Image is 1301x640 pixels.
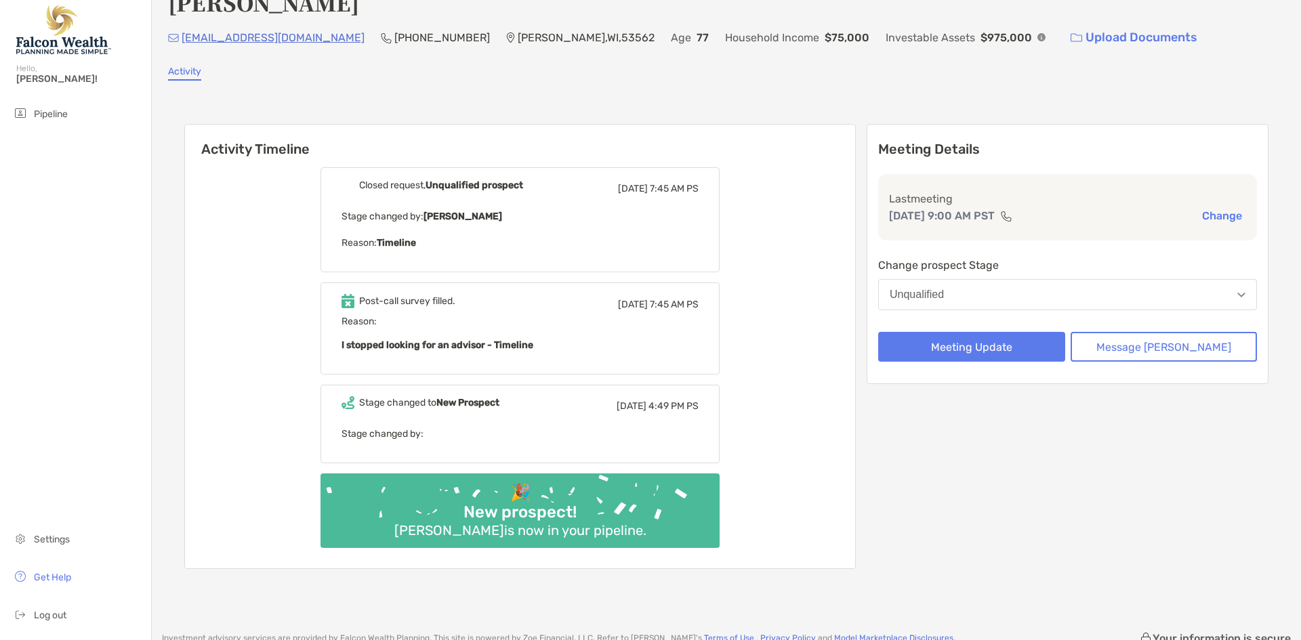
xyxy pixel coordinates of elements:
div: [PERSON_NAME] is now in your pipeline. [389,522,652,538]
img: Info Icon [1037,33,1046,41]
button: Change [1198,209,1246,223]
span: 7:45 AM PS [650,299,699,310]
img: Email Icon [168,34,179,42]
p: [PHONE_NUMBER] [394,29,490,46]
p: Stage changed by: [342,425,699,442]
button: Message [PERSON_NAME] [1071,332,1258,362]
p: $975,000 [980,29,1032,46]
img: button icon [1071,33,1082,43]
a: Activity [168,66,201,81]
img: Phone Icon [381,33,392,43]
span: Settings [34,534,70,545]
b: New Prospect [436,397,499,408]
p: Last meeting [889,190,1246,207]
p: Investable Assets [886,29,975,46]
img: Event icon [342,396,354,409]
p: [DATE] 9:00 AM PST [889,207,995,224]
p: Stage changed by: [342,208,699,225]
img: Open dropdown arrow [1237,293,1245,297]
span: Pipeline [34,108,68,120]
img: settings icon [12,530,28,547]
p: [EMAIL_ADDRESS][DOMAIN_NAME] [182,29,365,46]
p: Change prospect Stage [878,257,1257,274]
span: [DATE] [617,400,646,412]
p: $75,000 [825,29,869,46]
p: 77 [697,29,709,46]
div: Post-call survey filled. [359,295,455,307]
img: logout icon [12,606,28,622]
span: [DATE] [618,183,648,194]
button: Unqualified [878,279,1257,310]
div: Closed request, [359,179,523,191]
b: [PERSON_NAME] [424,211,502,222]
div: Unqualified [890,289,944,301]
p: Meeting Details [878,141,1257,158]
img: communication type [1000,211,1012,221]
img: pipeline icon [12,105,28,121]
img: Event icon [342,294,354,308]
span: Reason: [342,316,699,354]
p: Age [671,29,691,46]
span: Log out [34,610,66,621]
span: 4:49 PM PS [648,400,699,412]
img: Falcon Wealth Planning Logo [16,5,111,54]
div: 🎉 [505,483,536,503]
p: [PERSON_NAME] , WI , 53562 [518,29,655,46]
span: Get Help [34,572,71,583]
img: Confetti [321,473,720,536]
b: Unqualified prospect [426,179,523,191]
b: Timeline [377,237,416,249]
div: Stage changed to [359,397,499,408]
h6: Activity Timeline [185,125,855,157]
b: I stopped looking for an advisor - Timeline [342,339,533,351]
a: Upload Documents [1062,23,1206,52]
img: Location Icon [506,33,515,43]
span: 7:45 AM PS [650,183,699,194]
button: Meeting Update [878,332,1065,362]
p: Reason: [342,234,699,251]
div: New prospect! [458,503,582,522]
span: [DATE] [618,299,648,310]
span: [PERSON_NAME]! [16,73,143,85]
img: Event icon [342,179,354,192]
img: get-help icon [12,568,28,584]
p: Household Income [725,29,819,46]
